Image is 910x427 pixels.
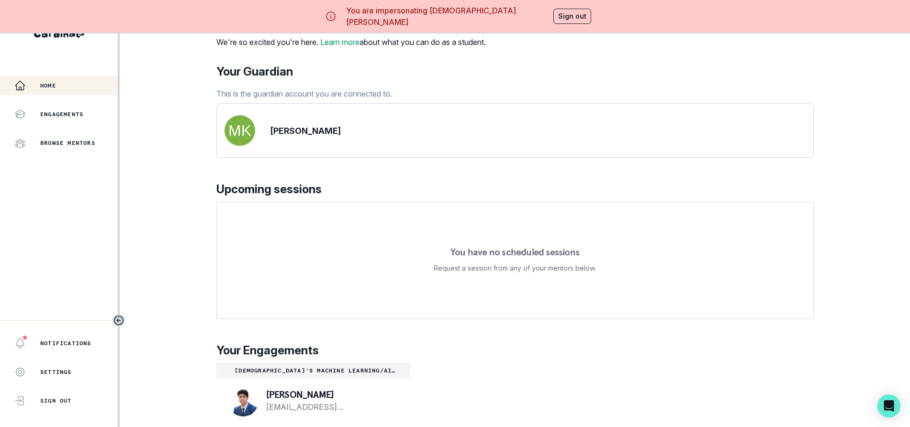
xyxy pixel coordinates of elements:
p: [PERSON_NAME] [270,124,341,137]
div: Open Intercom Messenger [877,394,900,417]
button: Toggle sidebar [112,314,125,327]
img: svg [225,115,255,146]
p: [DEMOGRAPHIC_DATA]'s Machine Learning/AI Passion Project [220,367,406,374]
a: Learn more [320,37,360,47]
p: Sign Out [40,397,72,405]
p: Settings [40,368,72,376]
p: Your Guardian [216,63,392,80]
p: Request a session from any of your mentors below. [434,263,596,274]
p: Browse Mentors [40,139,95,147]
p: You are impersonating [DEMOGRAPHIC_DATA][PERSON_NAME] [346,5,550,28]
button: Sign out [553,9,591,24]
p: Engagements [40,110,83,118]
a: [EMAIL_ADDRESS][DOMAIN_NAME] [266,401,395,413]
p: Home [40,82,56,89]
p: Your Engagements [216,342,814,359]
p: This is the guardian account you are connected to. [216,88,392,99]
p: Upcoming sessions [216,181,814,198]
p: You have no scheduled sessions [450,247,579,257]
p: We're so excited you're here. about what you can do as a student. [216,36,486,48]
p: Notifications [40,339,91,347]
p: [PERSON_NAME] [266,390,395,399]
